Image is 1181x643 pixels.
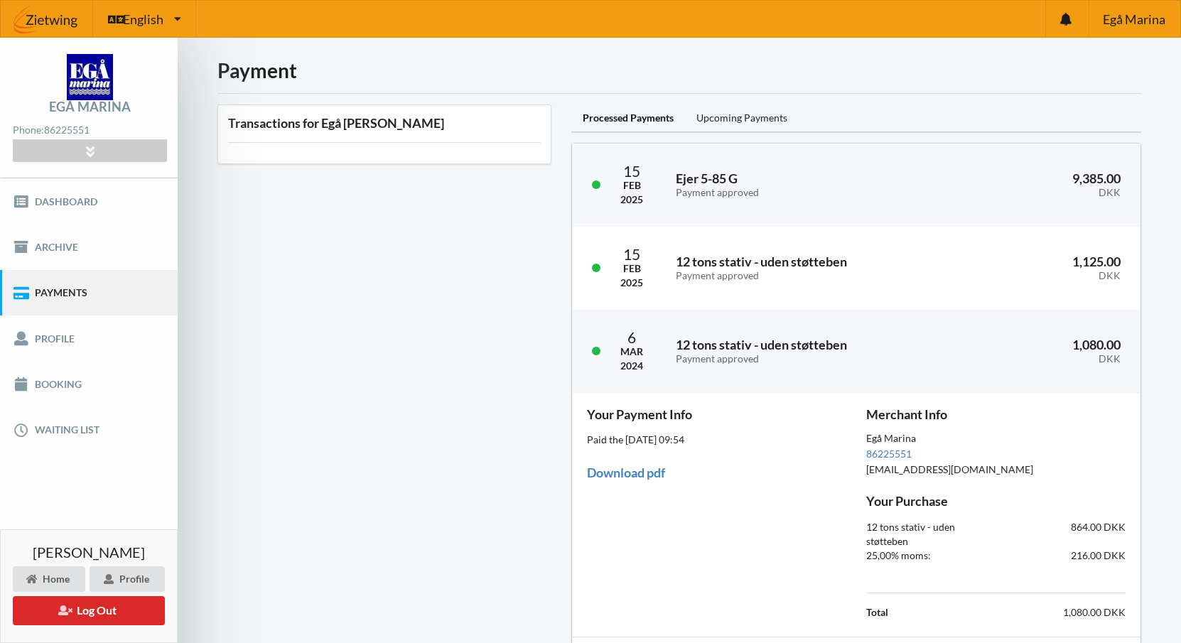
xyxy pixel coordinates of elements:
h3: Ejer 5-85 G [676,171,906,199]
div: DKK [926,187,1121,199]
div: Payment approved [676,187,906,199]
div: [EMAIL_ADDRESS][DOMAIN_NAME] [866,462,1126,475]
h3: 12 tons stativ - uden støtteben [676,254,950,282]
div: 2025 [620,193,643,207]
div: 12 tons stativ - uden støtteben [856,510,996,558]
div: 6 [620,330,643,345]
div: Mar [620,345,643,359]
span: 9,385.00 [1072,171,1121,186]
h3: Your Payment Info [587,406,846,423]
div: 25,00% moms: [856,539,996,573]
div: DKK [970,353,1121,365]
div: 15 [620,163,643,178]
div: Feb [620,261,643,276]
div: Egå Marina [49,100,131,113]
h3: Your Purchase [866,493,1126,509]
div: Feb [620,178,643,193]
a: Download pdf [587,465,665,480]
span: Paid the [DATE] 09:54 [587,433,684,445]
div: Profile [90,566,165,592]
div: Egå Marina [866,433,1126,446]
div: 216.00 DKK [996,539,1136,573]
b: Total [866,606,888,618]
div: 864.00 DKK [996,510,1136,558]
span: Egå Marina [1103,13,1165,26]
div: Processed Payments [571,104,685,133]
h3: Transactions for Egå [PERSON_NAME] [228,115,541,131]
a: 86225551 [866,448,912,460]
div: DKK [970,270,1121,282]
h3: Merchant Info [866,406,1126,423]
span: [PERSON_NAME] [33,545,145,559]
div: Payment approved [676,270,950,282]
img: logo [67,54,113,100]
span: 1,080.00 [1072,337,1121,352]
div: Upcoming Payments [685,104,799,133]
div: 2025 [620,276,643,290]
h1: Payment [217,58,1141,83]
strong: 86225551 [44,124,90,136]
div: Payment approved [676,353,950,365]
div: 15 [620,247,643,261]
div: Phone: [13,121,166,140]
h3: 12 tons stativ - uden støtteben [676,337,950,365]
span: English [123,13,163,26]
div: Home [13,566,85,592]
div: 2024 [620,359,643,373]
span: 1,080.00 DKK [1063,606,1126,618]
button: Log Out [13,596,165,625]
span: 1,125.00 [1072,254,1121,269]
